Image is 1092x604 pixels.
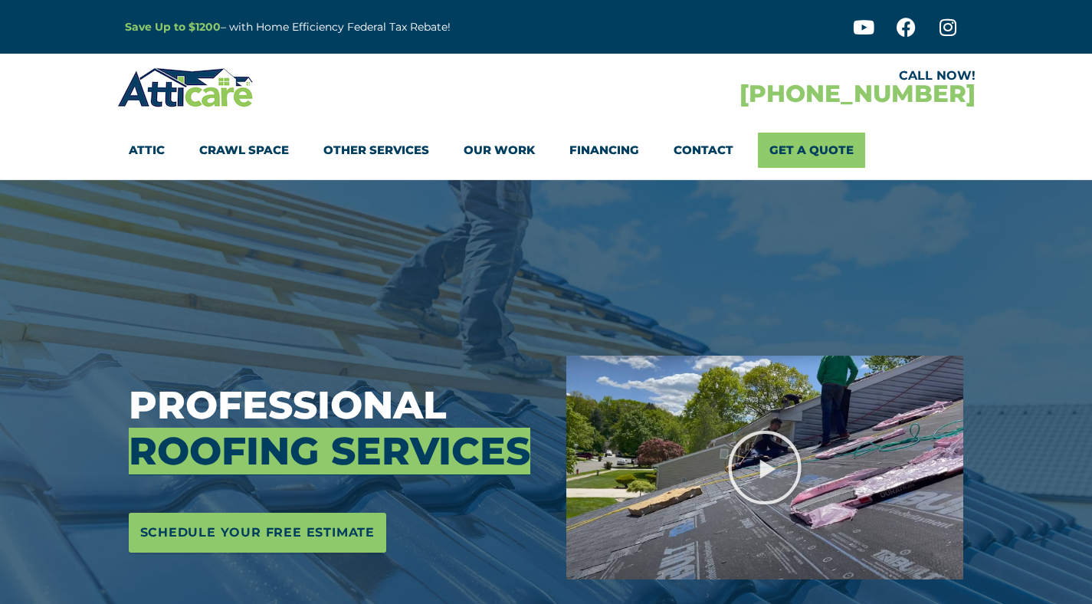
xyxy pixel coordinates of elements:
a: Schedule Your Free Estimate [129,513,387,553]
a: Attic [129,133,165,168]
p: – with Home Efficiency Federal Tax Rebate! [125,18,621,36]
a: Get A Quote [758,133,865,168]
span: Roofing Services [129,428,530,474]
a: Crawl Space [199,133,289,168]
div: Play Video [726,429,803,506]
a: Contact [674,133,733,168]
a: Other Services [323,133,429,168]
div: CALL NOW! [546,70,976,82]
span: Schedule Your Free Estimate [140,520,375,545]
a: Save Up to $1200 [125,20,221,34]
nav: Menu [129,133,964,168]
a: Financing [569,133,639,168]
h3: Professional [129,382,544,474]
a: Our Work [464,133,535,168]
